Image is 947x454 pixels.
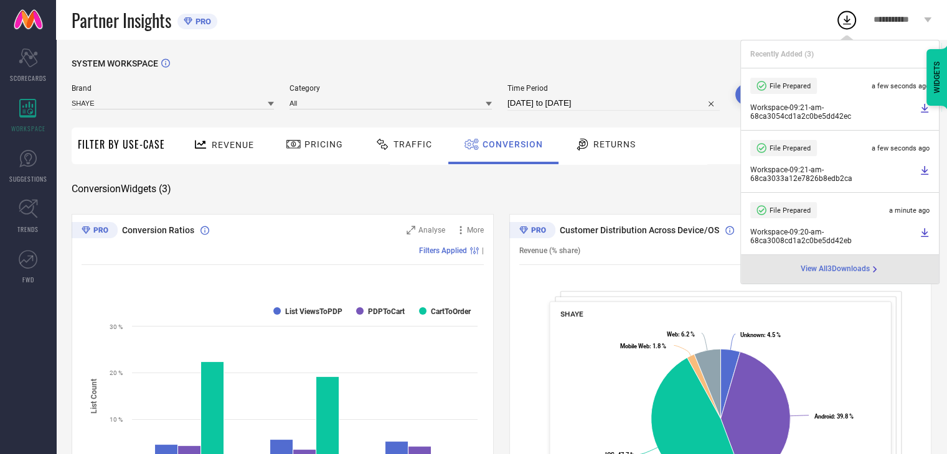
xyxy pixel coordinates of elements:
[814,412,833,419] tspan: Android
[750,103,916,121] span: Workspace - 09:21-am - 68ca3054cd1a2c0be5dd42ec
[72,222,118,241] div: Premium
[889,206,930,215] span: a minute ago
[110,323,123,330] text: 30 %
[920,103,930,121] a: Download
[667,331,695,338] text: : 6.2 %
[192,17,211,26] span: PRO
[560,225,719,235] span: Customer Distribution Across Device/OS
[740,331,764,338] tspan: Unknown
[593,139,636,149] span: Returns
[110,369,123,376] text: 20 %
[90,378,98,413] tspan: List Count
[507,96,720,111] input: Select time period
[770,82,811,90] span: File Prepared
[509,222,555,241] div: Premium
[72,58,158,68] span: SYSTEM WORKSPACE
[620,343,666,350] text: : 1.8 %
[17,225,39,234] span: TRENDS
[467,226,484,234] span: More
[212,140,254,150] span: Revenue
[872,82,930,90] span: a few seconds ago
[290,84,492,93] span: Category
[920,228,930,245] a: Download
[667,331,678,338] tspan: Web
[22,275,34,284] span: FWD
[620,343,649,350] tspan: Mobile Web
[920,165,930,183] a: Download
[482,246,484,255] span: |
[814,412,853,419] text: : 39.8 %
[519,246,580,255] span: Revenue (% share)
[750,165,916,183] span: Workspace - 09:21-am - 68ca3033a12e7826b8edb2ca
[419,246,467,255] span: Filters Applied
[770,206,811,215] span: File Prepared
[740,331,781,338] text: : 4.5 %
[72,183,171,195] span: Conversion Widgets ( 3 )
[407,226,415,234] svg: Zoom
[836,9,858,31] div: Open download list
[11,124,45,133] span: WORKSPACE
[285,307,342,316] text: List ViewsToPDP
[72,84,274,93] span: Brand
[770,144,811,152] span: File Prepared
[9,174,47,183] span: SUGGESTIONS
[304,139,343,149] span: Pricing
[560,310,583,318] span: SHAYE
[750,50,814,58] span: Recently Added ( 3 )
[418,226,445,234] span: Analyse
[735,84,803,105] button: Search
[872,144,930,152] span: a few seconds ago
[431,307,471,316] text: CartToOrder
[507,84,720,93] span: Time Period
[78,137,165,152] span: Filter By Use-Case
[110,416,123,423] text: 10 %
[750,228,916,245] span: Workspace - 09:20-am - 68ca3008cd1a2c0be5dd42eb
[801,264,880,274] a: View All3Downloads
[122,225,194,235] span: Conversion Ratios
[483,139,543,149] span: Conversion
[801,264,870,274] span: View All 3 Downloads
[393,139,432,149] span: Traffic
[72,7,171,33] span: Partner Insights
[801,264,880,274] div: Open download page
[10,73,47,83] span: SCORECARDS
[368,307,405,316] text: PDPToCart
